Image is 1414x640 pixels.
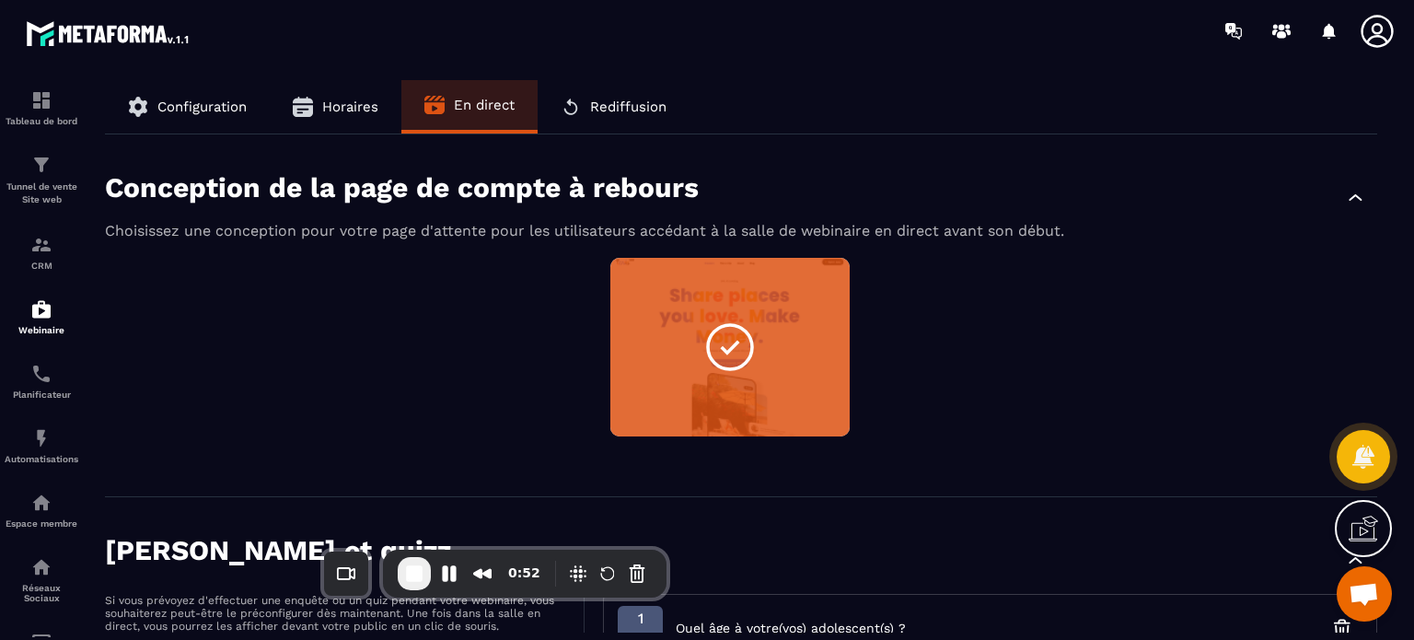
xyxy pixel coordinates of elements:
[322,99,378,115] span: Horaires
[401,80,538,130] button: En direct
[30,298,52,320] img: automations
[30,492,52,514] img: automations
[105,171,699,204] p: Conception de la page de compte à rebours
[105,594,565,633] p: Si vous prévoyez d'effectuer une enquête ou un quiz pendant votre webinaire, vous souhaiterez peu...
[26,17,191,50] img: logo
[30,234,52,256] img: formation
[5,413,78,478] a: automationsautomationsAutomatisations
[5,285,78,349] a: automationsautomationsWebinaire
[5,76,78,140] a: formationformationTableau de bord
[105,80,270,134] button: Configuration
[105,534,451,566] p: [PERSON_NAME] et quizz
[538,80,690,134] button: Rediffusion
[5,454,78,464] p: Automatisations
[30,427,52,449] img: automations
[5,261,78,271] p: CRM
[5,390,78,400] p: Planificateur
[5,220,78,285] a: formationformationCRM
[30,154,52,176] img: formation
[676,619,906,637] span: Quel âge à votre(vos) adolescent(s) ?
[454,97,515,113] span: En direct
[30,556,52,578] img: social-network
[5,116,78,126] p: Tableau de bord
[5,542,78,617] a: social-networksocial-networkRéseaux Sociaux
[5,583,78,603] p: Réseaux Sociaux
[629,610,652,628] span: 1
[105,222,1377,239] p: Choisissez une conception pour votre page d'attente pour les utilisateurs accédant à la salle de ...
[590,99,666,115] span: Rediffusion
[30,363,52,385] img: scheduler
[157,99,247,115] span: Configuration
[1337,566,1392,622] div: Ouvrir le chat
[5,180,78,206] p: Tunnel de vente Site web
[270,80,401,134] button: Horaires
[5,478,78,542] a: automationsautomationsEspace membre
[5,349,78,413] a: schedulerschedulerPlanificateur
[5,140,78,220] a: formationformationTunnel de vente Site web
[5,518,78,529] p: Espace membre
[30,89,52,111] img: formation
[5,325,78,335] p: Webinaire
